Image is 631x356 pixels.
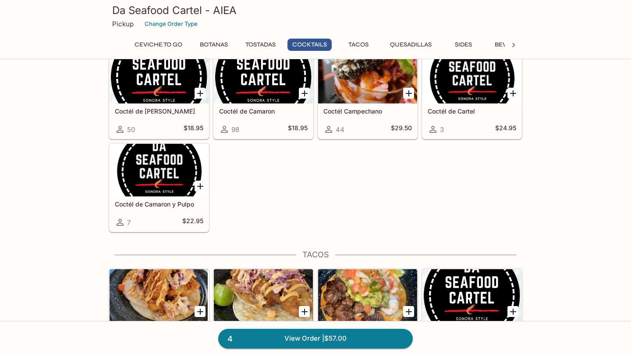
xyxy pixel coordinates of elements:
[194,39,234,51] button: Botanas
[403,306,414,317] button: Add Taco Cabo
[109,250,522,260] h4: Tacos
[213,50,313,139] a: Coctél de Camaron98$18.95
[127,125,135,134] span: 50
[214,51,313,103] div: Coctél de Camaron
[318,269,417,322] div: Taco Cabo
[241,39,280,51] button: Tostadas
[339,39,378,51] button: Tacos
[218,329,413,348] a: 4View Order |$57.00
[182,217,203,228] h5: $22.95
[440,125,444,134] span: 3
[299,306,310,317] button: Add Shrimp Taco
[422,50,522,139] a: Coctél de Cartel3$24.95
[195,88,206,99] button: Add Coctél de Ceviche
[385,39,436,51] button: Quesadillas
[195,181,206,192] button: Add Coctél de Camaron y Pulpo
[112,4,519,17] h3: Da Seafood Cartel - AIEA
[219,107,308,115] h5: Coctél de Camaron
[109,50,209,139] a: Coctél de [PERSON_NAME]50$18.95
[115,200,203,208] h5: Coctél de Camaron y Pulpo
[299,88,310,99] button: Add Coctél de Camaron
[336,125,344,134] span: 44
[507,306,518,317] button: Add Taco Chando
[110,269,209,322] div: Fish Taco
[127,218,131,227] span: 7
[428,107,516,115] h5: Coctél de Cartel
[130,39,187,51] button: Ceviche To Go
[110,51,209,103] div: Coctél de Ceviche
[287,39,332,51] button: Cocktails
[214,269,313,322] div: Shrimp Taco
[422,269,521,322] div: Taco Chando
[110,144,209,196] div: Coctél de Camaron y Pulpo
[231,125,239,134] span: 98
[112,20,134,28] p: Pickup
[222,333,238,345] span: 4
[318,50,418,139] a: Coctél Campechano44$29.50
[490,39,536,51] button: Beverages
[495,124,516,135] h5: $24.95
[184,124,203,135] h5: $18.95
[422,51,521,103] div: Coctél de Cartel
[443,39,483,51] button: Sides
[141,17,202,31] button: Change Order Type
[507,88,518,99] button: Add Coctél de Cartel
[403,88,414,99] button: Add Coctél Campechano
[318,51,417,103] div: Coctél Campechano
[323,107,412,115] h5: Coctél Campechano
[115,107,203,115] h5: Coctél de [PERSON_NAME]
[391,124,412,135] h5: $29.50
[288,124,308,135] h5: $18.95
[109,143,209,232] a: Coctél de Camaron y Pulpo7$22.95
[195,306,206,317] button: Add Fish Taco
